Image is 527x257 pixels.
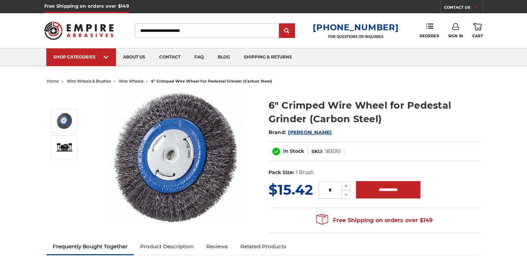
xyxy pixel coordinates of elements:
span: 6" crimped wire wheel for pedestal grinder (carbon steel) [151,79,272,84]
a: Reorder [420,23,439,38]
a: home [47,79,59,84]
span: $15.42 [269,181,313,198]
a: blog [211,48,237,66]
a: Related Products [234,239,293,254]
a: [PHONE_NUMBER] [313,22,398,32]
span: Reorder [420,34,439,38]
dd: 183010 [325,148,341,155]
img: 6" Crimped Wire Wheel for Pedestal Grinder [106,91,246,224]
a: CONTACT US [444,3,483,13]
dt: Pack Size: [269,169,294,176]
p: FOR QUESTIONS OR INQUIRIES [313,34,398,39]
span: Cart [472,34,483,38]
h1: 6" Crimped Wire Wheel for Pedestal Grinder (Carbon Steel) [269,99,481,126]
span: Free Shipping on orders over $149 [316,213,433,227]
a: Frequently Bought Together [47,239,134,254]
a: [PERSON_NAME] [288,129,332,135]
a: contact [152,48,187,66]
a: wire wheels & brushes [67,79,111,84]
a: Reviews [200,239,234,254]
img: 6" Crimped Wire Wheel for Pedestal Grinder [56,112,73,129]
a: shipping & returns [237,48,299,66]
a: faq [187,48,211,66]
a: about us [116,48,152,66]
input: Submit [280,24,294,38]
dd: 1 Brush [296,169,313,176]
img: Empire Abrasives [44,17,114,44]
a: Product Description [134,239,200,254]
div: SHOP CATEGORIES [53,54,109,60]
dt: SKU: [311,148,323,155]
img: 6" Crimped Wire Wheel for Pedestal Grinder (Carbon Steel) [56,142,73,153]
a: wire wheels [119,79,143,84]
span: Brand: [269,129,287,135]
span: Sign In [448,34,463,38]
span: In Stock [283,148,304,154]
a: Cart [472,23,483,38]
